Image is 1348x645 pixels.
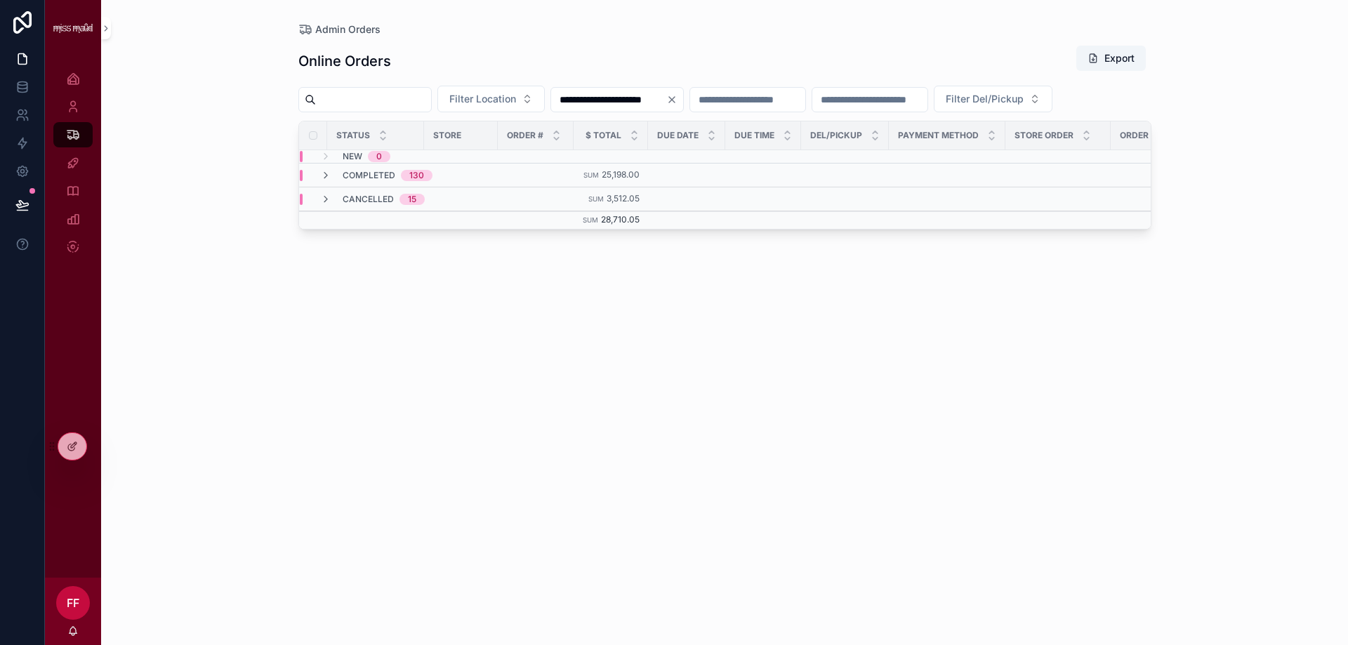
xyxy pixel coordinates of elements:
[734,130,774,141] span: Due Time
[376,151,382,162] div: 0
[343,151,362,162] span: New
[437,86,545,112] button: Select Button
[1076,46,1146,71] button: Export
[583,216,598,224] small: Sum
[946,92,1024,106] span: Filter Del/Pickup
[601,214,640,225] span: 28,710.05
[810,130,862,141] span: Del/Pickup
[1120,130,1184,141] span: Order Placed
[336,130,370,141] span: Status
[408,194,416,205] div: 15
[315,22,381,36] span: Admin Orders
[507,130,543,141] span: Order #
[666,94,683,105] button: Clear
[343,170,395,181] span: Completed
[1015,130,1073,141] span: Store Order
[409,170,424,181] div: 130
[433,130,461,141] span: Store
[934,86,1052,112] button: Select Button
[67,594,79,611] span: FF
[53,23,93,33] img: App logo
[898,130,979,141] span: Payment Method
[602,169,640,180] span: 25,198.00
[657,130,699,141] span: Due Date
[343,194,394,205] span: Cancelled
[607,193,640,204] span: 3,512.05
[298,22,381,36] a: Admin Orders
[586,130,621,141] span: $ Total
[588,195,604,203] small: Sum
[449,92,516,106] span: Filter Location
[45,56,101,278] div: scrollable content
[298,51,391,71] h1: Online Orders
[583,171,599,179] small: Sum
